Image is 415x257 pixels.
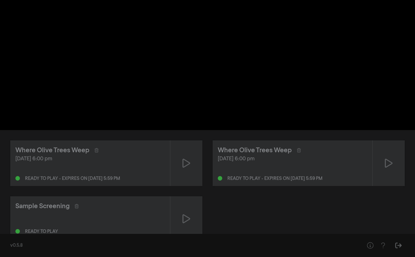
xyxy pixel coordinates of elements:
[15,155,165,163] div: [DATE] 6:00 pm
[218,146,292,155] div: Where Olive Trees Weep
[392,239,405,252] button: Sign Out
[364,239,377,252] button: Help
[25,229,58,234] div: Ready to play
[15,146,89,155] div: Where Olive Trees Weep
[10,242,351,249] div: v0.5.8
[15,201,70,211] div: Sample Screening
[227,176,322,181] div: Ready to play - expires on [DATE] 5:59 pm
[377,239,389,252] button: Help
[218,155,367,163] div: [DATE] 6:00 pm
[25,176,120,181] div: Ready to play - expires on [DATE] 5:59 pm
